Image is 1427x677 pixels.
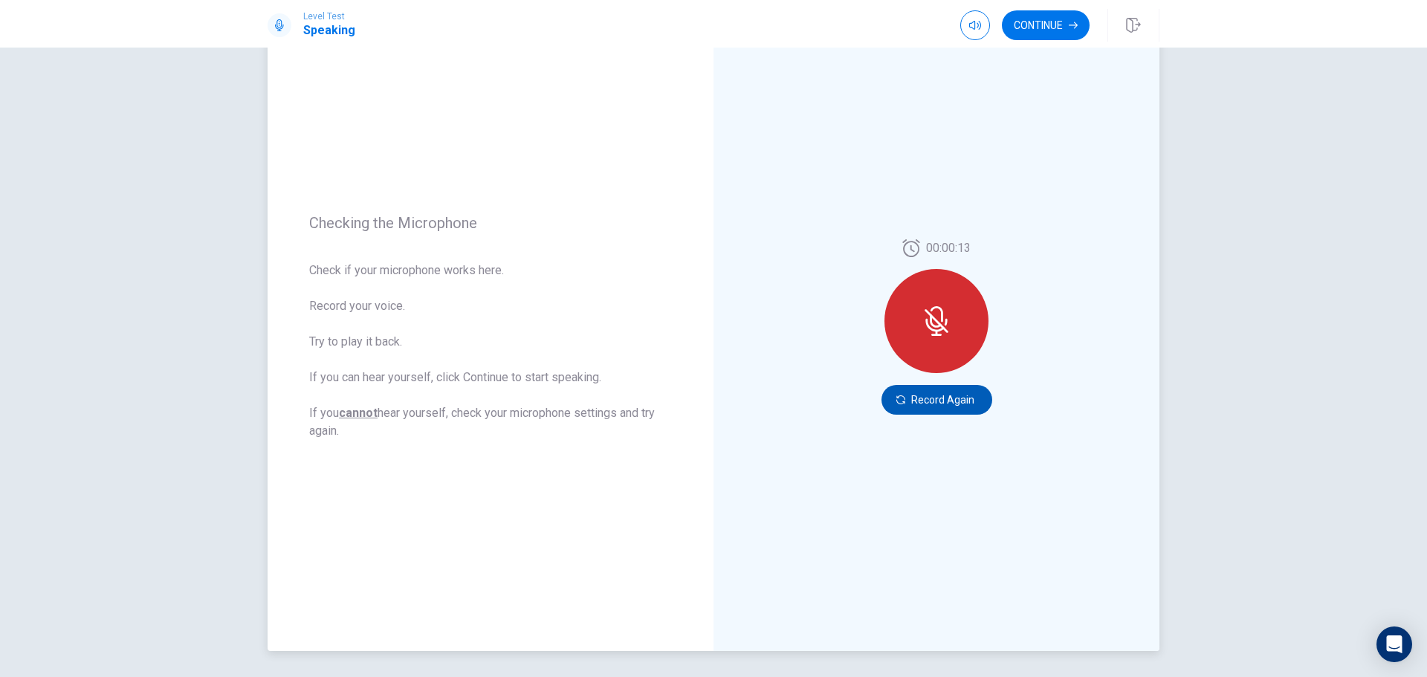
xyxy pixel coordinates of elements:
div: Open Intercom Messenger [1376,626,1412,662]
button: Continue [1002,10,1090,40]
span: Checking the Microphone [309,214,672,232]
button: Record Again [881,385,992,415]
span: Level Test [303,11,355,22]
span: Check if your microphone works here. Record your voice. Try to play it back. If you can hear your... [309,262,672,440]
h1: Speaking [303,22,355,39]
u: cannot [339,406,378,420]
span: 00:00:13 [926,239,971,257]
